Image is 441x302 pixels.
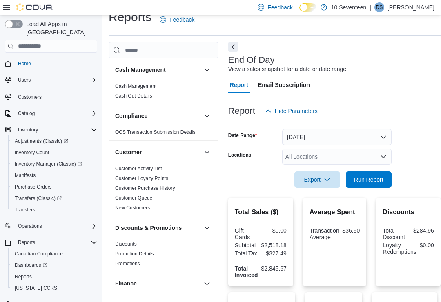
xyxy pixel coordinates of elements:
[11,205,97,215] span: Transfers
[8,193,100,204] a: Transfers (Classic)
[115,241,137,247] a: Discounts
[11,205,38,215] a: Transfers
[267,3,292,11] span: Feedback
[115,66,166,74] h3: Cash Management
[262,227,287,234] div: $0.00
[235,250,259,257] div: Total Tax
[228,132,257,139] label: Date Range
[15,91,97,102] span: Customers
[115,148,142,156] h3: Customer
[15,92,45,102] a: Customers
[376,2,383,12] span: DS
[15,273,32,280] span: Reports
[115,261,140,266] a: Promotions
[115,224,182,232] h3: Discounts & Promotions
[15,262,47,269] span: Dashboards
[388,2,434,12] p: [PERSON_NAME]
[261,242,287,249] div: $2,518.18
[228,106,255,116] h3: Report
[15,184,52,190] span: Purchase Orders
[156,11,198,28] a: Feedback
[109,239,218,272] div: Discounts & Promotions
[11,182,55,192] a: Purchase Orders
[370,2,371,12] p: |
[15,221,45,231] button: Operations
[8,181,100,193] button: Purchase Orders
[115,166,162,171] a: Customer Activity List
[115,280,137,288] h3: Finance
[18,94,42,100] span: Customers
[11,272,97,282] span: Reports
[115,93,152,99] a: Cash Out Details
[115,224,200,232] button: Discounts & Promotions
[8,170,100,181] button: Manifests
[15,59,34,69] a: Home
[228,152,252,158] label: Locations
[115,195,152,201] a: Customer Queue
[18,127,38,133] span: Inventory
[115,112,147,120] h3: Compliance
[109,164,218,216] div: Customer
[331,2,366,12] p: 10 Seventeen
[11,283,97,293] span: Washington CCRS
[11,171,39,180] a: Manifests
[15,75,97,85] span: Users
[11,148,53,158] a: Inventory Count
[11,182,97,192] span: Purchase Orders
[15,75,34,85] button: Users
[11,159,85,169] a: Inventory Manager (Classic)
[11,159,97,169] span: Inventory Manager (Classic)
[11,272,35,282] a: Reports
[115,83,156,89] a: Cash Management
[15,149,49,156] span: Inventory Count
[383,242,416,255] div: Loyalty Redemptions
[374,2,384,12] div: Dave Seegar
[383,227,407,240] div: Total Discount
[2,124,100,135] button: Inventory
[258,77,310,93] span: Email Subscription
[261,265,287,272] div: $2,845.67
[262,103,321,119] button: Hide Parameters
[15,125,97,135] span: Inventory
[15,109,97,118] span: Catalog
[11,171,97,180] span: Manifests
[8,204,100,215] button: Transfers
[11,136,97,146] span: Adjustments (Classic)
[8,135,100,147] a: Adjustments (Classic)
[18,77,31,83] span: Users
[18,239,35,246] span: Reports
[115,175,168,181] a: Customer Loyalty Points
[109,81,218,104] div: Cash Management
[2,108,100,119] button: Catalog
[18,60,31,67] span: Home
[115,148,200,156] button: Customer
[235,207,287,217] h2: Total Sales ($)
[230,77,248,93] span: Report
[15,172,36,179] span: Manifests
[310,207,360,217] h2: Average Spent
[228,55,275,65] h3: End Of Day
[15,125,41,135] button: Inventory
[228,65,348,73] div: View a sales snapshot for a date or date range.
[343,227,360,234] div: $36.50
[310,227,339,240] div: Transaction Average
[2,220,100,232] button: Operations
[11,249,97,259] span: Canadian Compliance
[8,282,100,294] button: [US_STATE] CCRS
[346,171,392,188] button: Run Report
[8,147,100,158] button: Inventory Count
[282,129,392,145] button: [DATE]
[8,158,100,170] a: Inventory Manager (Classic)
[262,250,287,257] div: $327.49
[410,227,434,234] div: -$284.96
[11,193,97,203] span: Transfers (Classic)
[294,171,340,188] button: Export
[115,185,175,191] a: Customer Purchase History
[15,238,38,247] button: Reports
[299,171,335,188] span: Export
[15,138,68,144] span: Adjustments (Classic)
[169,16,194,24] span: Feedback
[202,65,212,75] button: Cash Management
[15,58,97,69] span: Home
